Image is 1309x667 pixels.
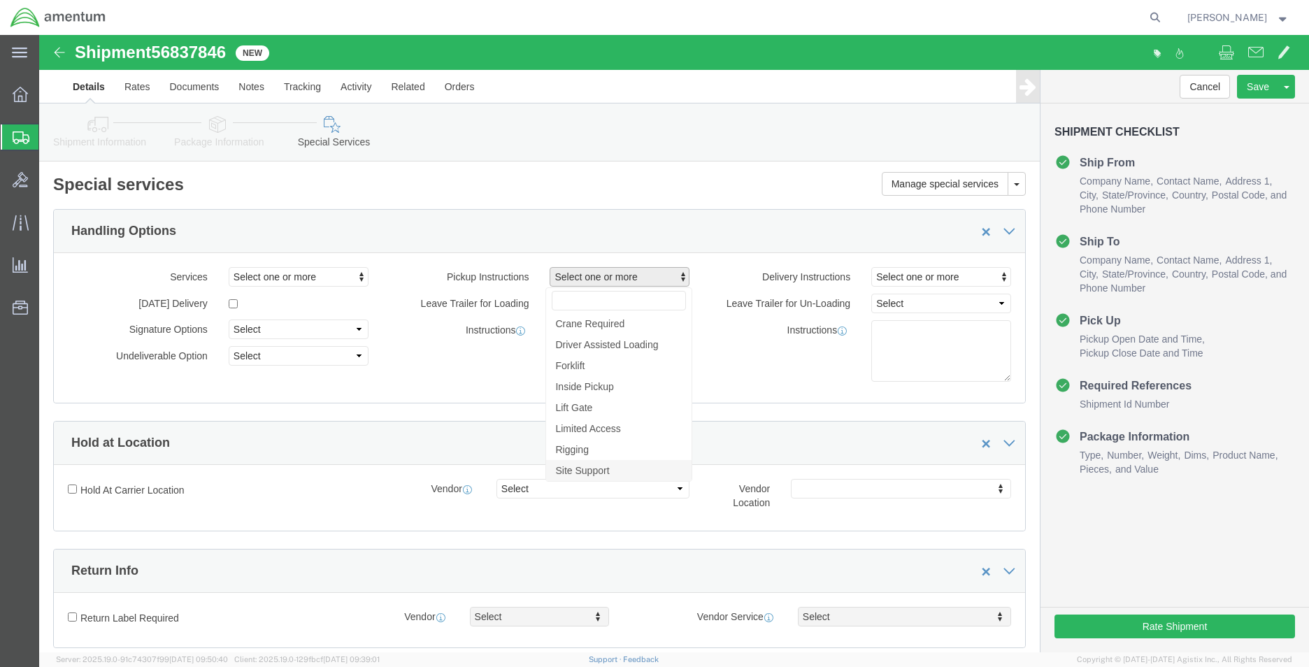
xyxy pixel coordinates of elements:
span: Copyright © [DATE]-[DATE] Agistix Inc., All Rights Reserved [1077,654,1292,666]
button: [PERSON_NAME] [1187,9,1290,26]
a: Support [589,655,624,664]
span: [DATE] 09:50:40 [169,655,228,664]
img: logo [10,7,106,28]
span: [DATE] 09:39:01 [323,655,380,664]
span: Server: 2025.19.0-91c74307f99 [56,655,228,664]
span: Client: 2025.19.0-129fbcf [234,655,380,664]
span: Rigoberto Magallan [1187,10,1267,25]
iframe: FS Legacy Container [39,35,1309,652]
a: Feedback [623,655,659,664]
